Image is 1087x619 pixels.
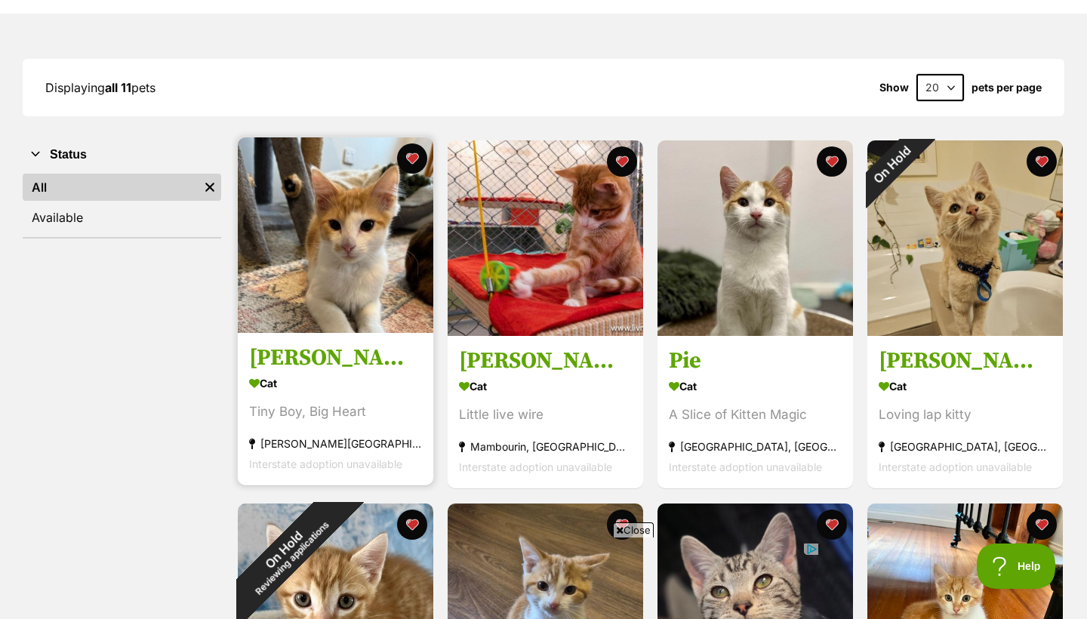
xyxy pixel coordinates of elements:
button: favourite [607,146,637,177]
span: Displaying pets [45,80,156,95]
img: Diego Moriarty [448,140,643,336]
img: Pie [657,140,853,336]
div: [GEOGRAPHIC_DATA], [GEOGRAPHIC_DATA] [669,437,842,457]
button: favourite [397,510,427,540]
h3: Pie [669,347,842,376]
span: Interstate adoption unavailable [879,461,1032,474]
div: [PERSON_NAME][GEOGRAPHIC_DATA] [249,434,422,454]
a: All [23,174,199,201]
a: On Hold [867,324,1063,339]
img: Milo [867,140,1063,336]
button: favourite [1027,146,1057,177]
iframe: Help Scout Beacon - Open [977,544,1057,589]
label: pets per page [972,82,1042,94]
strong: all 11 [105,80,131,95]
h3: [PERSON_NAME] [249,344,422,373]
button: favourite [817,510,847,540]
div: Cat [249,373,422,395]
div: Cat [669,376,842,398]
a: Available [23,204,221,231]
div: Mambourin, [GEOGRAPHIC_DATA] [459,437,632,457]
button: Status [23,145,221,165]
div: Cat [879,376,1052,398]
div: Little live wire [459,405,632,426]
span: Interstate adoption unavailable [249,458,402,471]
div: A Slice of Kitten Magic [669,405,842,426]
a: [PERSON_NAME] Cat Tiny Boy, Big Heart [PERSON_NAME][GEOGRAPHIC_DATA] Interstate adoption unavaila... [238,333,433,486]
button: favourite [1027,510,1057,540]
div: Tiny Boy, Big Heart [249,402,422,423]
span: Close [613,522,654,537]
a: [PERSON_NAME] Cat Loving lap kitty [GEOGRAPHIC_DATA], [GEOGRAPHIC_DATA] Interstate adoption unava... [867,336,1063,489]
div: [GEOGRAPHIC_DATA], [GEOGRAPHIC_DATA] [879,437,1052,457]
iframe: Advertisement [269,544,818,611]
span: Show [879,82,909,94]
button: favourite [397,143,427,174]
button: favourite [817,146,847,177]
button: favourite [607,510,637,540]
span: Interstate adoption unavailable [459,461,612,474]
div: Loving lap kitty [879,405,1052,426]
div: Cat [459,376,632,398]
h3: [PERSON_NAME] [459,347,632,376]
span: Interstate adoption unavailable [669,461,822,474]
img: George [238,137,433,333]
a: [PERSON_NAME] Cat Little live wire Mambourin, [GEOGRAPHIC_DATA] Interstate adoption unavailable f... [448,336,643,489]
a: Remove filter [199,174,221,201]
h3: [PERSON_NAME] [879,347,1052,376]
div: Status [23,171,221,237]
div: On Hold [848,122,935,209]
a: Pie Cat A Slice of Kitten Magic [GEOGRAPHIC_DATA], [GEOGRAPHIC_DATA] Interstate adoption unavaila... [657,336,853,489]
